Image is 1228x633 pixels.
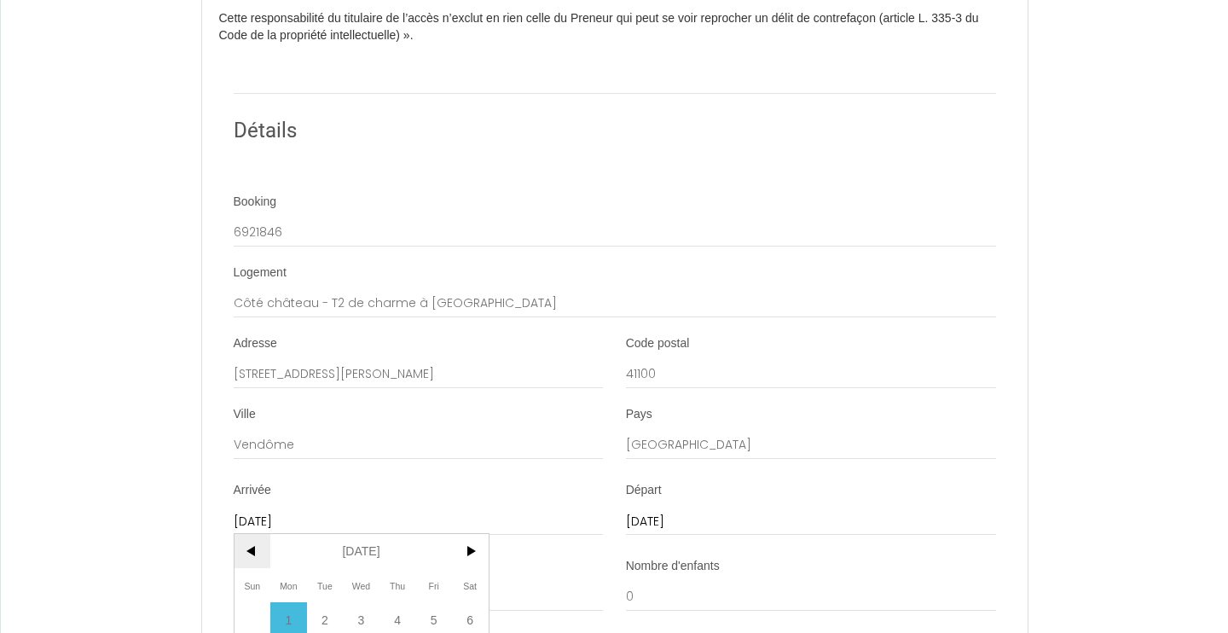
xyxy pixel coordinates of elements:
label: Ville [234,406,256,423]
label: Adresse [234,335,277,352]
span: Sat [452,568,489,602]
label: Logement [234,264,287,282]
label: Arrivée [234,482,271,499]
span: Sun [235,568,271,602]
h2: Détails [234,114,996,148]
p: Cette responsabilité du titulaire de l’accès n’exclut en rien celle du Preneur qui peut se voir r... [219,10,1011,44]
span: [DATE] [270,534,452,568]
span: Fri [415,568,452,602]
label: Départ [626,482,662,499]
label: Nombre d'enfants [626,558,720,575]
span: Mon [270,568,307,602]
label: Booking [234,194,277,211]
span: Thu [379,568,416,602]
span: Wed [343,568,379,602]
span: > [452,534,489,568]
span: Tue [307,568,344,602]
label: Code postal [626,335,690,352]
span: < [235,534,271,568]
label: Pays [626,406,652,423]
